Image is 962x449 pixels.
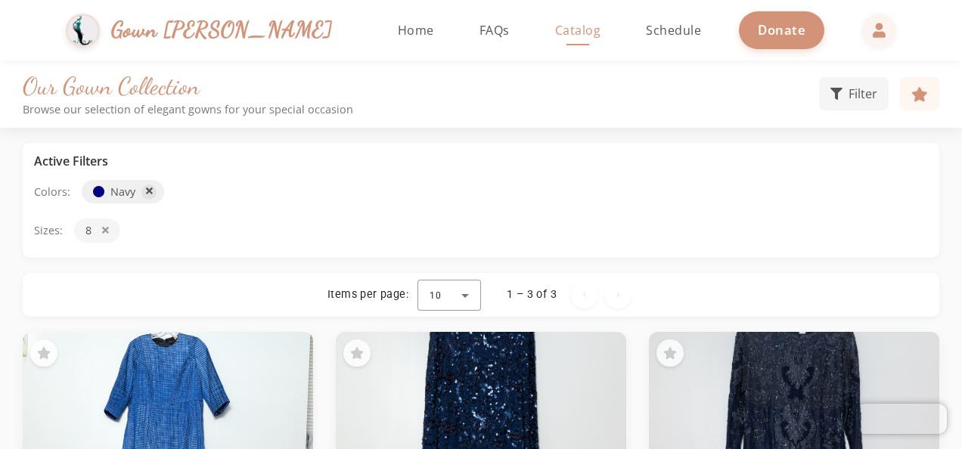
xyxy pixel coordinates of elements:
span: Home [398,22,434,39]
button: Filter [819,77,889,110]
span: 8 [85,222,92,239]
h1: Our Gown Collection [23,72,819,101]
img: Gown Gmach Logo [66,14,100,48]
span: Sizes: [34,222,63,239]
button: Previous page [571,281,598,308]
span: Filter [849,85,877,103]
a: Gown [PERSON_NAME] [66,10,348,51]
a: Donate [739,11,824,48]
span: Donate [758,21,805,39]
span: Schedule [646,22,701,39]
span: Navy [110,184,135,200]
h3: Active Filters [34,154,928,169]
p: Browse our selection of elegant gowns for your special occasion [23,103,819,116]
span: Colors: [34,184,70,200]
div: Items per page: [327,287,408,302]
span: FAQs [479,22,510,39]
span: Catalog [555,22,601,39]
iframe: Chatra live chat [855,404,947,434]
button: Next page [604,281,632,308]
span: Gown [PERSON_NAME] [111,14,333,46]
div: 1 – 3 of 3 [507,287,557,302]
